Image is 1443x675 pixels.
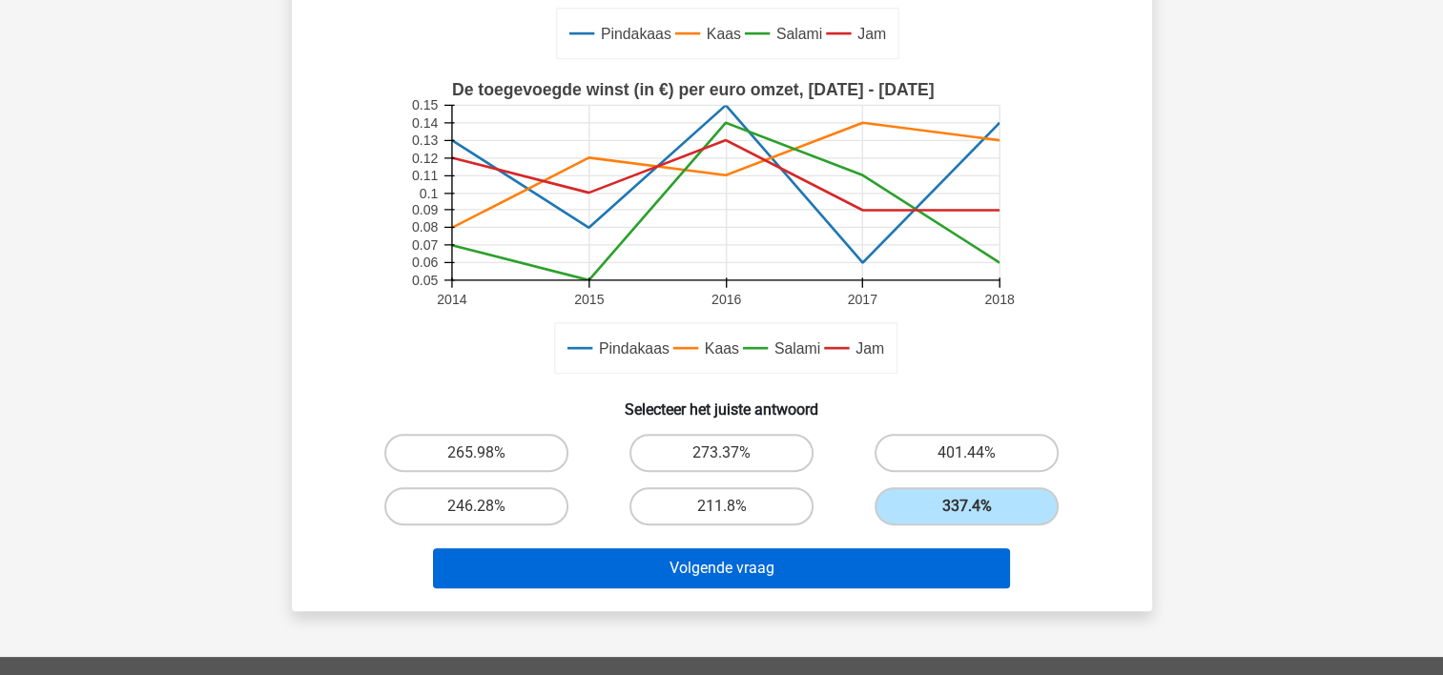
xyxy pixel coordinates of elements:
text: 0.15 [411,97,438,112]
label: 273.37% [629,434,814,472]
label: 211.8% [629,487,814,525]
button: Volgende vraag [433,548,1010,588]
text: Pindakaas [598,340,669,357]
text: 2017 [847,292,876,307]
text: Kaas [704,340,738,357]
text: 0.05 [411,273,438,288]
label: 265.98% [384,434,568,472]
text: 2014 [437,292,466,307]
text: 2016 [711,292,740,307]
text: 0.14 [411,115,438,131]
label: 337.4% [875,487,1059,525]
text: 0.08 [411,220,438,235]
text: Salami [773,340,819,357]
text: Jam [857,26,886,42]
text: 0.13 [411,133,438,148]
text: 2018 [984,292,1014,307]
text: De toegevoegde winst (in €) per euro omzet, [DATE] - [DATE] [451,80,934,99]
text: Pindakaas [600,26,670,42]
text: Jam [855,340,884,357]
text: Salami [775,26,821,42]
text: 0.11 [411,168,438,183]
label: 401.44% [875,434,1059,472]
text: 0.09 [411,202,438,217]
h6: Selecteer het juiste antwoord [322,385,1122,419]
text: 0.1 [419,186,438,201]
text: 0.06 [411,255,438,270]
text: 0.12 [411,151,438,166]
text: Kaas [706,26,740,42]
label: 246.28% [384,487,568,525]
text: 0.07 [411,237,438,253]
text: 2015 [574,292,604,307]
